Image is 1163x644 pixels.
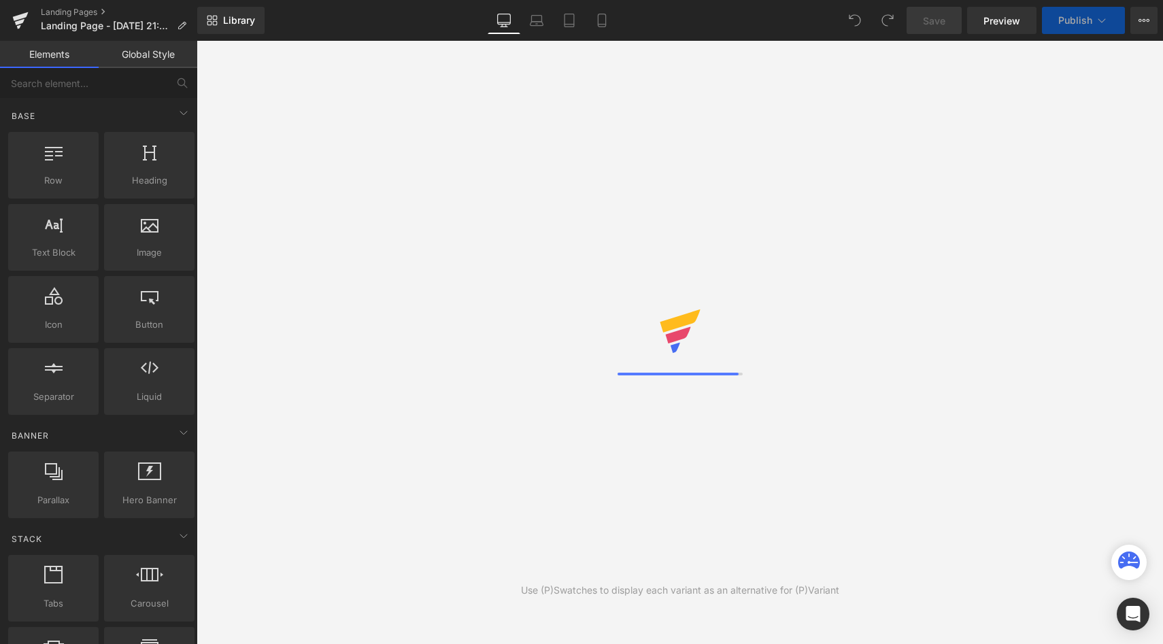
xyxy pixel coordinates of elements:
a: Laptop [520,7,553,34]
span: Tabs [12,596,95,611]
button: Publish [1042,7,1125,34]
span: Image [108,245,190,260]
a: Global Style [99,41,197,68]
span: Separator [12,390,95,404]
span: Landing Page - [DATE] 21:53:23 [41,20,171,31]
button: Redo [874,7,901,34]
span: Preview [983,14,1020,28]
span: Stack [10,532,44,545]
a: Mobile [586,7,618,34]
span: Heading [108,173,190,188]
a: Landing Pages [41,7,197,18]
span: Hero Banner [108,493,190,507]
span: Publish [1058,15,1092,26]
span: Banner [10,429,50,442]
span: Parallax [12,493,95,507]
span: Base [10,109,37,122]
a: Preview [967,7,1036,34]
span: Library [223,14,255,27]
a: Desktop [488,7,520,34]
button: Undo [841,7,869,34]
div: Use (P)Swatches to display each variant as an alternative for (P)Variant [521,583,839,598]
a: Tablet [553,7,586,34]
span: Liquid [108,390,190,404]
span: Save [923,14,945,28]
span: Row [12,173,95,188]
span: Icon [12,318,95,332]
div: Open Intercom Messenger [1117,598,1149,630]
span: Button [108,318,190,332]
a: New Library [197,7,265,34]
button: More [1130,7,1158,34]
span: Carousel [108,596,190,611]
span: Text Block [12,245,95,260]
